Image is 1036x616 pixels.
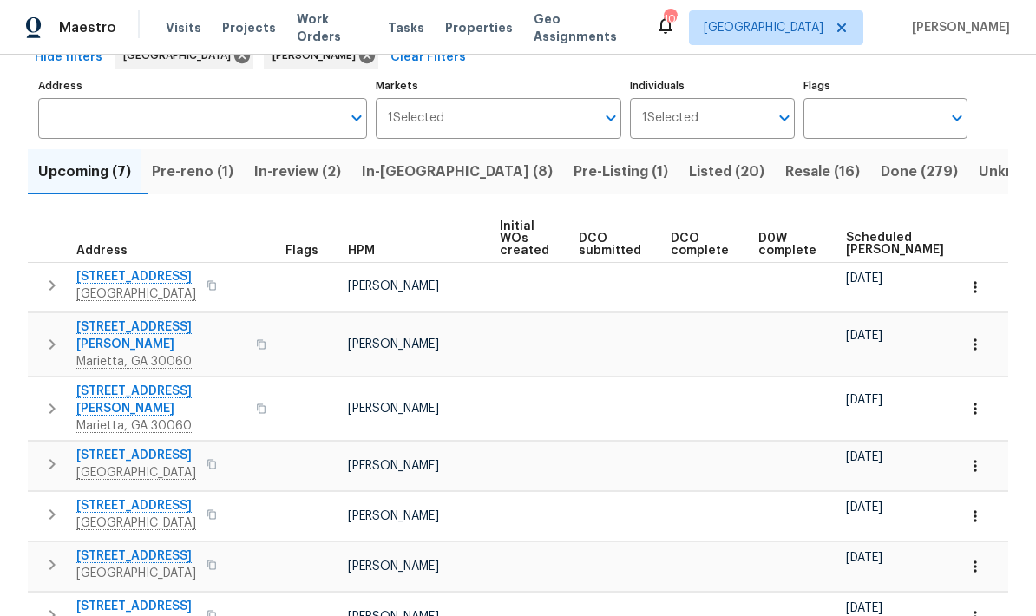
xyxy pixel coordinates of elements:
[59,19,116,36] span: Maestro
[846,501,882,514] span: [DATE]
[166,19,201,36] span: Visits
[348,460,439,472] span: [PERSON_NAME]
[579,233,641,257] span: DCO submitted
[846,272,882,285] span: [DATE]
[785,160,860,184] span: Resale (16)
[388,111,444,126] span: 1 Selected
[534,10,634,45] span: Geo Assignments
[362,160,553,184] span: In-[GEOGRAPHIC_DATA] (8)
[348,403,439,415] span: [PERSON_NAME]
[115,42,253,69] div: [GEOGRAPHIC_DATA]
[642,111,698,126] span: 1 Selected
[348,510,439,522] span: [PERSON_NAME]
[348,280,439,292] span: [PERSON_NAME]
[285,245,318,257] span: Flags
[846,232,944,256] span: Scheduled [PERSON_NAME]
[846,330,882,342] span: [DATE]
[38,81,367,91] label: Address
[390,47,466,69] span: Clear Filters
[222,19,276,36] span: Projects
[846,552,882,564] span: [DATE]
[671,233,729,257] span: DCO complete
[574,160,668,184] span: Pre-Listing (1)
[881,160,958,184] span: Done (279)
[348,560,439,573] span: [PERSON_NAME]
[704,19,823,36] span: [GEOGRAPHIC_DATA]
[630,81,794,91] label: Individuals
[664,10,676,28] div: 100
[772,106,797,130] button: Open
[758,233,816,257] span: D0W complete
[38,160,131,184] span: Upcoming (7)
[344,106,369,130] button: Open
[297,10,367,45] span: Work Orders
[384,42,473,74] button: Clear Filters
[846,451,882,463] span: [DATE]
[388,22,424,34] span: Tasks
[28,42,109,74] button: Hide filters
[905,19,1010,36] span: [PERSON_NAME]
[689,160,764,184] span: Listed (20)
[348,245,375,257] span: HPM
[254,160,341,184] span: In-review (2)
[348,338,439,351] span: [PERSON_NAME]
[445,19,513,36] span: Properties
[803,81,967,91] label: Flags
[272,47,363,64] span: [PERSON_NAME]
[846,602,882,614] span: [DATE]
[376,81,622,91] label: Markets
[152,160,233,184] span: Pre-reno (1)
[76,245,128,257] span: Address
[500,220,549,257] span: Initial WOs created
[599,106,623,130] button: Open
[945,106,969,130] button: Open
[846,394,882,406] span: [DATE]
[264,42,378,69] div: [PERSON_NAME]
[35,47,102,69] span: Hide filters
[123,47,238,64] span: [GEOGRAPHIC_DATA]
